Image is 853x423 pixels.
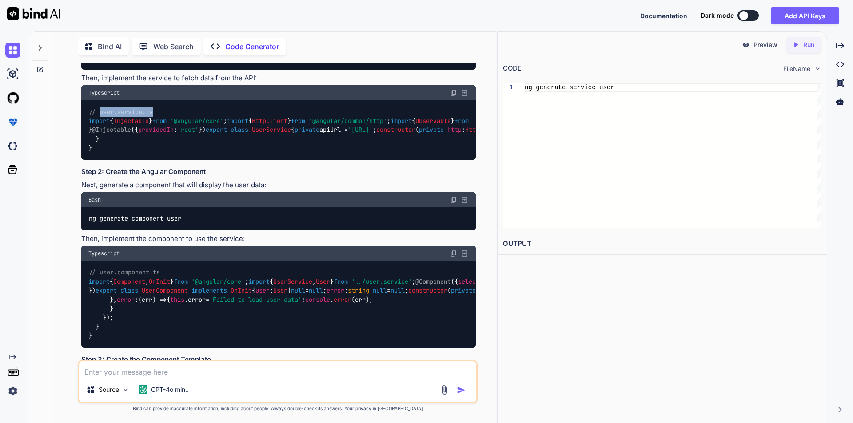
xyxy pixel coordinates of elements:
[450,196,457,203] img: copy
[391,117,412,125] span: import
[88,214,182,223] code: ng generate component user
[498,233,827,254] h2: OUTPUT
[191,287,227,295] span: implements
[408,287,447,295] span: constructor
[7,7,60,20] img: Bind AI
[138,126,174,134] span: providedIn
[89,269,160,277] span: // user.component.ts
[88,89,120,96] span: Typescript
[753,40,777,49] p: Preview
[461,89,469,97] img: Open in Browser
[5,115,20,130] img: premium
[814,65,821,72] img: chevron down
[81,234,476,244] p: Then, implement the component to use the service:
[783,64,810,73] span: FileName
[92,126,131,134] span: @Injectable
[5,138,20,154] img: darkCloudIdeIcon
[447,126,462,134] span: http
[5,67,20,82] img: ai-studio
[252,126,291,134] span: UserService
[120,287,138,295] span: class
[419,126,501,134] span: :
[419,126,444,134] span: private
[209,296,302,304] span: 'Failed to load user data'
[461,249,469,257] img: Open in Browser
[152,117,167,125] span: from
[334,277,348,285] span: from
[291,287,305,295] span: null
[227,117,248,125] span: import
[327,287,344,295] span: error
[88,250,120,257] span: Typescript
[99,385,119,394] p: Source
[701,11,734,20] span: Dark mode
[640,11,687,20] button: Documentation
[742,41,750,49] img: preview
[225,41,279,52] p: Code Generator
[439,385,450,395] img: attachment
[5,91,20,106] img: githubLight
[457,386,466,395] img: icon
[451,287,561,295] span: :
[138,296,167,304] span: ( ) =>
[81,355,476,365] h3: Step 3: Create the Component Template
[309,117,387,125] span: '@angular/common/http'
[465,126,501,134] span: HttpClient
[451,287,476,295] span: private
[113,277,145,285] span: Component
[113,117,149,125] span: Injectable
[142,296,152,304] span: err
[305,296,330,304] span: console
[273,287,287,295] span: User
[206,126,227,134] span: export
[450,250,457,257] img: copy
[149,277,170,285] span: OnInit
[98,41,122,52] p: Bind AI
[771,7,839,24] button: Add API Keys
[231,126,248,134] span: class
[191,277,245,285] span: '@angular/core'
[88,117,110,125] span: import
[803,40,814,49] p: Run
[461,196,469,204] img: Open in Browser
[295,126,319,134] span: private
[391,287,405,295] span: null
[188,296,206,304] span: error
[351,277,412,285] span: '../user.service'
[334,296,351,304] span: error
[139,385,147,394] img: GPT-4o mini
[174,277,188,285] span: from
[503,83,513,92] div: 1
[81,73,476,83] p: Then, implement the service to fetch data from the API:
[450,89,457,96] img: copy
[415,117,451,125] span: Observable
[170,296,184,304] span: this
[117,296,135,304] span: error
[88,196,101,203] span: Bash
[151,385,189,394] p: GPT-4o min..
[255,287,270,295] span: user
[376,126,415,134] span: constructor
[96,287,117,295] span: export
[273,277,312,285] span: UserService
[472,117,494,125] span: 'rxjs'
[153,41,194,52] p: Web Search
[503,63,522,74] div: CODE
[291,117,305,125] span: from
[252,117,287,125] span: HttpClient
[170,117,223,125] span: '@angular/core'
[89,108,153,116] span: // user.service.ts
[78,405,478,412] p: Bind can provide inaccurate information, including about people. Always double-check its answers....
[81,180,476,190] p: Next, generate a component that will display the user data:
[88,277,110,285] span: import
[525,84,614,91] span: ng generate service user
[640,12,687,20] span: Documentation
[458,277,486,285] span: selector
[248,277,270,285] span: import
[348,126,373,134] span: '[URL]'
[415,277,451,285] span: @Component
[81,167,476,177] h3: Step 2: Create the Angular Component
[122,386,129,394] img: Pick Models
[5,383,20,399] img: settings
[316,277,330,285] span: User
